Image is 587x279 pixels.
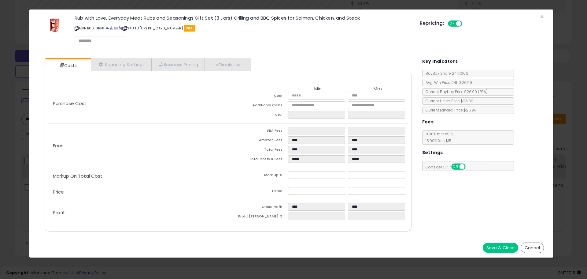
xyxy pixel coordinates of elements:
td: Listed [228,187,288,197]
th: Max [348,86,408,92]
td: Cost [228,92,288,101]
td: Profit [PERSON_NAME] % [228,213,288,222]
p: Fees [48,143,228,148]
span: Current Buybox Price: [423,89,488,94]
a: Your listing only [119,26,122,31]
span: ON [452,164,460,169]
p: Price [48,190,228,194]
a: Costs [45,59,90,72]
h5: Fees [422,118,434,126]
a: All offer listings [114,26,118,31]
td: Mark Up % [228,171,288,181]
span: Avg. Win Price 24h: $26.99 [423,80,472,85]
td: Amazon Fees [228,136,288,146]
h5: Key Indicators [422,58,458,65]
button: Cancel [521,243,544,253]
th: Min [288,86,348,92]
span: × [540,12,544,21]
p: Profit [48,210,228,215]
span: ON [449,21,456,26]
h5: Settings [422,149,443,156]
td: Total Fees [228,146,288,155]
span: ( FBA ) [478,89,488,94]
a: Analytics [205,58,250,71]
button: Save & Close [483,243,518,253]
td: Additional Costs [228,101,288,111]
span: Current Landed Price: $26.99 [423,107,476,113]
span: Current Listed Price: $26.99 [423,98,473,104]
h3: Rub with Love, Everyday Meat Rubs and Seasonings Gift Set (3 Jars) Grilling and BBQ Spices for Sa... [75,16,411,20]
a: Business Pricing [151,58,205,71]
p: Purchase Cost [48,101,228,106]
span: BuyBox Share 24h: 100% [423,71,468,76]
td: Total Costs & Fees [228,155,288,165]
span: FBA [184,25,195,32]
span: 15.00 % for > $15 [423,138,451,143]
td: FBA Fees [228,127,288,136]
td: Gross Profit [228,203,288,213]
span: OFF [461,21,471,26]
span: OFF [464,164,474,169]
span: Consider CPT: [423,164,474,170]
a: Repricing Settings [91,58,151,71]
a: BuyBox page [110,26,113,31]
span: $26.99 [464,89,488,94]
td: Total [228,111,288,120]
img: 41ReYzw45PL._SL60_.jpg [48,16,61,34]
span: 8.00 % for <= $15 [423,131,453,143]
p: ASIN: B001GRP8DA | SKU: TD.[CREDIT_CARD_NUMBER] [75,23,411,33]
h5: Repricing: [420,21,444,26]
p: Markup On Total Cost [48,174,228,179]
